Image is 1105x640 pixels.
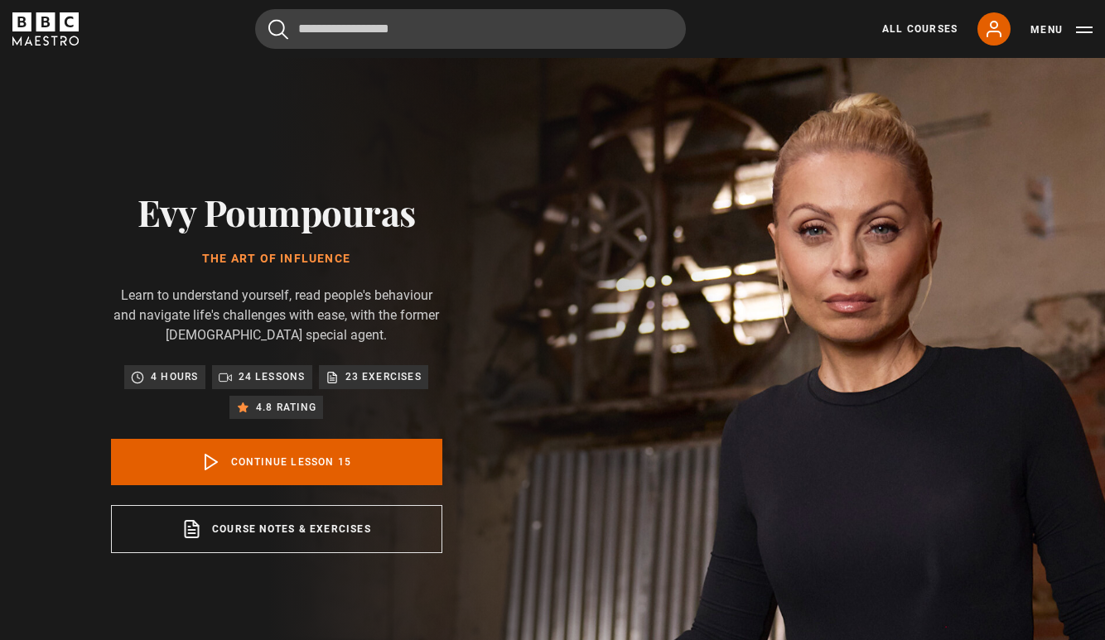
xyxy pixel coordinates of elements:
[345,368,422,385] p: 23 exercises
[12,12,79,46] svg: BBC Maestro
[882,22,958,36] a: All Courses
[111,190,442,233] h2: Evy Poumpouras
[111,439,442,485] a: Continue lesson 15
[1030,22,1093,38] button: Toggle navigation
[151,368,198,385] p: 4 hours
[255,9,686,49] input: Search
[268,19,288,40] button: Submit the search query
[239,368,306,385] p: 24 lessons
[256,399,316,416] p: 4.8 rating
[111,505,442,553] a: Course notes & exercises
[111,253,442,266] h1: The Art of Influence
[111,286,442,345] p: Learn to understand yourself, read people's behaviour and navigate life's challenges with ease, w...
